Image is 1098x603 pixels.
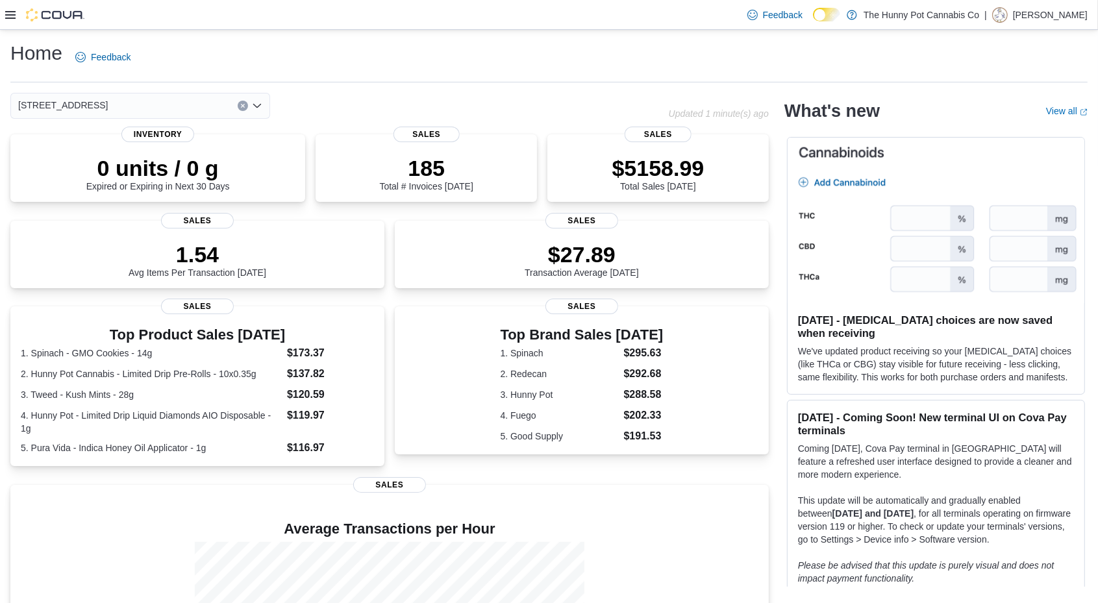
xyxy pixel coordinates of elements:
p: This update will be automatically and gradually enabled between , for all terminals operating on ... [798,494,1074,546]
dd: $137.82 [287,366,374,382]
a: Feedback [70,44,136,70]
h2: What's new [784,101,880,121]
span: Sales [161,299,234,314]
dt: 4. Fuego [501,409,619,422]
input: Dark Mode [813,8,840,21]
div: Transaction Average [DATE] [525,241,639,278]
dd: $292.68 [624,366,664,382]
div: Expired or Expiring in Next 30 Days [86,155,230,191]
h3: Top Brand Sales [DATE] [501,327,664,343]
dt: 4. Hunny Pot - Limited Drip Liquid Diamonds AIO Disposable - 1g [21,409,282,435]
dd: $295.63 [624,345,664,361]
h4: Average Transactions per Hour [21,521,758,537]
span: Sales [545,299,618,314]
button: Clear input [238,101,248,111]
em: Please be advised that this update is purely visual and does not impact payment functionality. [798,560,1054,584]
span: Sales [625,127,691,142]
span: [STREET_ADDRESS] [18,97,108,113]
div: Dillon Marquez [992,7,1008,23]
div: Total Sales [DATE] [612,155,705,191]
dt: 2. Hunny Pot Cannabis - Limited Drip Pre-Rolls - 10x0.35g [21,367,282,380]
p: 0 units / 0 g [86,155,230,181]
dt: 3. Hunny Pot [501,388,619,401]
p: Updated 1 minute(s) ago [669,108,769,119]
svg: External link [1080,108,1088,116]
dt: 1. Spinach - GMO Cookies - 14g [21,347,282,360]
dd: $116.97 [287,440,374,456]
p: The Hunny Pot Cannabis Co [864,7,979,23]
span: Feedback [763,8,803,21]
dd: $119.97 [287,408,374,423]
span: Sales [393,127,460,142]
p: We've updated product receiving so your [MEDICAL_DATA] choices (like THCa or CBG) stay visible fo... [798,345,1074,384]
p: Coming [DATE], Cova Pay terminal in [GEOGRAPHIC_DATA] will feature a refreshed user interface des... [798,442,1074,481]
div: Avg Items Per Transaction [DATE] [129,241,266,278]
dt: 1. Spinach [501,347,619,360]
button: Open list of options [252,101,262,111]
span: Sales [161,213,234,228]
h3: [DATE] - [MEDICAL_DATA] choices are now saved when receiving [798,314,1074,339]
p: 185 [379,155,473,181]
span: Sales [353,477,426,493]
dt: 5. Good Supply [501,430,619,443]
a: Feedback [742,2,808,28]
dd: $288.58 [624,387,664,402]
p: $27.89 [525,241,639,267]
h1: Home [10,40,62,66]
img: Cova [26,8,84,21]
div: Total # Invoices [DATE] [379,155,473,191]
p: [PERSON_NAME] [1013,7,1088,23]
p: $5158.99 [612,155,705,181]
dt: 3. Tweed - Kush Mints - 28g [21,388,282,401]
dt: 2. Redecan [501,367,619,380]
p: | [984,7,987,23]
p: 1.54 [129,241,266,267]
h3: [DATE] - Coming Soon! New terminal UI on Cova Pay terminals [798,411,1074,437]
h3: Top Product Sales [DATE] [21,327,374,343]
dd: $202.33 [624,408,664,423]
dd: $120.59 [287,387,374,402]
dd: $191.53 [624,428,664,444]
a: View allExternal link [1046,106,1088,116]
span: Feedback [91,51,131,64]
dt: 5. Pura Vida - Indica Honey Oil Applicator - 1g [21,441,282,454]
dd: $173.37 [287,345,374,361]
span: Inventory [121,127,194,142]
strong: [DATE] and [DATE] [832,508,914,519]
span: Sales [545,213,618,228]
